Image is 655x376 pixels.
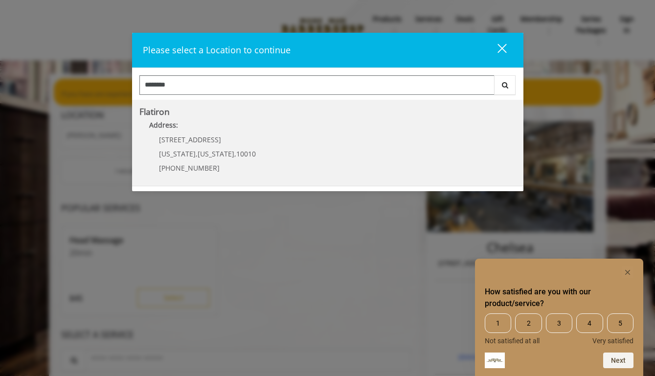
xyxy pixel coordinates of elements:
div: How satisfied are you with our product/service? Select an option from 1 to 5, with 1 being Not sa... [485,313,633,345]
i: Search button [499,82,511,88]
span: , [196,149,198,158]
button: close dialog [479,40,513,60]
b: Flatiron [139,106,170,117]
span: [US_STATE] [159,149,196,158]
b: Address: [149,120,178,130]
span: [STREET_ADDRESS] [159,135,221,144]
span: Please select a Location to continue [143,44,291,56]
input: Search Center [139,75,495,95]
h2: How satisfied are you with our product/service? Select an option from 1 to 5, with 1 being Not sa... [485,286,633,310]
span: 3 [546,313,572,333]
div: How satisfied are you with our product/service? Select an option from 1 to 5, with 1 being Not sa... [485,266,633,368]
span: 1 [485,313,511,333]
span: 5 [607,313,633,333]
span: [US_STATE] [198,149,234,158]
span: [PHONE_NUMBER] [159,163,220,173]
span: 2 [515,313,542,333]
span: Not satisfied at all [485,337,540,345]
span: 4 [576,313,603,333]
button: Hide survey [622,266,633,278]
span: 10010 [236,149,256,158]
button: Next question [603,353,633,368]
div: close dialog [486,43,506,58]
div: Center Select [139,75,516,100]
span: , [234,149,236,158]
span: Very satisfied [592,337,633,345]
